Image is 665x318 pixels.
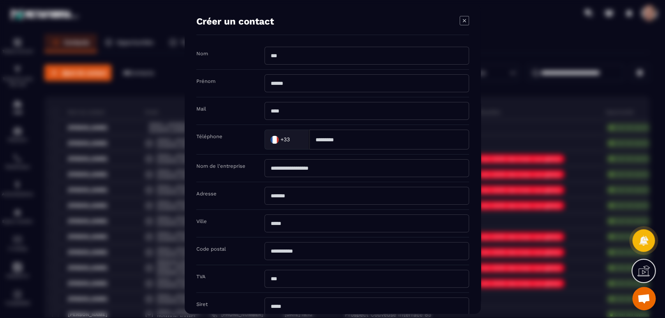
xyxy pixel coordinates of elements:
[196,16,274,27] h4: Créer un contact
[196,301,208,307] label: Siret
[265,130,309,149] div: Search for option
[196,191,217,197] label: Adresse
[196,106,206,112] label: Mail
[196,78,215,84] label: Prénom
[196,163,245,169] label: Nom de l'entreprise
[196,218,207,224] label: Ville
[266,132,282,147] img: Country Flag
[196,51,208,56] label: Nom
[280,136,289,144] span: +33
[632,287,656,310] div: Ouvrir le chat
[291,134,301,145] input: Search for option
[196,246,226,252] label: Code postal
[196,134,222,139] label: Téléphone
[196,274,206,279] label: TVA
